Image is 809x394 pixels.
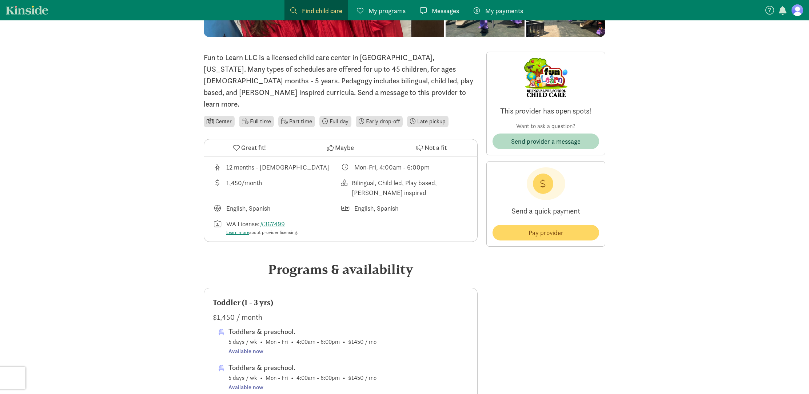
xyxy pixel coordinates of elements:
[204,259,478,279] div: Programs & availability
[228,383,376,392] div: Available now
[213,297,469,309] div: Toddler (1 - 3 yrs)
[226,203,270,213] div: English, Spanish
[302,6,342,16] span: Find child care
[226,229,249,235] a: Learn more
[228,362,376,392] span: 5 days / wk • Mon - Fri • 4:00am - 6:00pm • $1450 / mo
[493,106,599,116] p: This provider has open spots!
[228,326,376,337] div: Toddlers & preschool.
[341,203,469,213] div: Languages spoken
[204,139,295,156] button: Great fit!
[213,162,341,172] div: Age range for children that this provider cares for
[239,116,274,127] li: Full time
[241,143,266,152] span: Great fit!
[493,122,599,131] p: Want to ask a question?
[354,203,398,213] div: English, Spanish
[213,219,341,236] div: License number
[356,116,403,127] li: Early drop-off
[354,162,430,172] div: Mon-Fri, 4:00am - 6:00pm
[352,178,469,198] div: Bilingual, Child led, Play based, [PERSON_NAME] inspired
[335,143,354,152] span: Maybe
[341,162,469,172] div: Class schedule
[226,162,329,172] div: 12 months - [DEMOGRAPHIC_DATA]
[213,178,341,198] div: Average tuition for this program
[204,116,235,127] li: Center
[204,52,478,110] p: Fun to Learn LLC is a licensed child care center in [GEOGRAPHIC_DATA], [US_STATE]. Many types of ...
[228,347,376,356] div: Available now
[226,178,262,198] div: 1,450/month
[485,6,523,16] span: My payments
[386,139,477,156] button: Not a fit
[493,200,599,222] p: Send a quick payment
[407,116,449,127] li: Late pickup
[529,228,563,238] span: Pay provider
[341,178,469,198] div: This provider's education philosophy
[425,143,447,152] span: Not a fit
[319,116,352,127] li: Full day
[228,326,376,356] span: 5 days / wk • Mon - Fri • 4:00am - 6:00pm • $1450 / mo
[260,220,285,228] a: #367499
[213,311,469,323] div: $1,450 / month
[226,219,298,236] div: WA License:
[213,203,341,213] div: Languages taught
[493,134,599,149] button: Send provider a message
[511,136,581,146] span: Send provider a message
[278,116,315,127] li: Part time
[228,362,376,373] div: Toddlers & preschool.
[524,58,567,97] img: Provider logo
[226,229,298,236] div: about provider licensing.
[295,139,386,156] button: Maybe
[6,5,48,15] a: Kinside
[432,6,459,16] span: Messages
[368,6,406,16] span: My programs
